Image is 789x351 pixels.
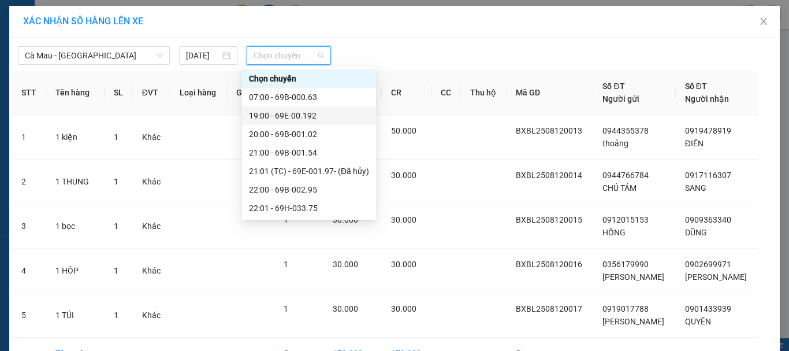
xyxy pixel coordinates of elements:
span: thoảng [602,139,628,148]
span: BXBL2508120014 [516,171,582,180]
td: Khác [133,115,171,160]
td: Khác [133,204,171,249]
span: 1 [114,311,118,320]
span: 30.000 [391,171,416,180]
th: ĐVT [133,71,171,115]
span: 1 [284,260,288,269]
span: Số ĐT [685,82,707,91]
button: Close [747,6,780,38]
td: 1 TÚI [46,293,104,338]
span: DŨNG [685,228,707,237]
span: close [759,17,768,26]
span: 1 [114,221,118,231]
span: 30.000 [391,215,416,224]
div: 21:00 - 69B-001.54 [249,146,369,159]
span: Người gửi [602,94,639,104]
span: 0944766784 [602,171,649,180]
span: 1 [284,304,288,313]
div: 19:00 - 69E-00.192 [249,109,369,122]
span: 0919478919 [685,126,731,135]
span: 0919017788 [602,304,649,313]
td: 1 THUNG [46,160,104,204]
span: 30.000 [333,304,358,313]
td: 3 [12,204,46,249]
span: 0909363340 [685,215,731,224]
td: 5 [12,293,46,338]
span: 30.000 [391,304,416,313]
div: 22:01 - 69H-033.75 [249,202,369,215]
span: SANG [685,183,706,193]
th: Tên hàng [46,71,104,115]
span: 30.000 [333,260,358,269]
span: [PERSON_NAME] [685,272,747,282]
span: ĐIỀN [685,139,704,148]
span: 30.000 [333,215,358,224]
td: Khác [133,160,171,204]
span: 50.000 [391,126,416,135]
span: QUYÊN [685,317,711,326]
td: Khác [133,293,171,338]
div: 22:00 - 69B-002.95 [249,183,369,196]
span: BXBL2508120016 [516,260,582,269]
span: XÁC NHẬN SỐ HÀNG LÊN XE [23,16,143,27]
th: CC [431,71,461,115]
span: Số ĐT [602,82,624,91]
span: BXBL2508120015 [516,215,582,224]
td: Khác [133,249,171,293]
span: 1 [114,266,118,275]
span: 30.000 [391,260,416,269]
th: SL [105,71,133,115]
span: BXBL2508120017 [516,304,582,313]
td: 2 [12,160,46,204]
span: CHÚ TÁM [602,183,637,193]
span: 0912015153 [602,215,649,224]
td: 1 bọc [46,204,104,249]
td: 1 kiện [46,115,104,160]
span: 0917116307 [685,171,731,180]
input: 12/08/2025 [186,49,219,62]
span: 0944355378 [602,126,649,135]
span: Chọn chuyến [254,47,325,64]
td: 1 [12,115,46,160]
th: STT [12,71,46,115]
span: 1 [114,177,118,186]
span: Cà Mau - Sài Gòn [25,47,163,64]
span: 0356179990 [602,260,649,269]
th: Loại hàng [170,71,226,115]
td: 1 HÔP [46,249,104,293]
div: 07:00 - 69B-000.63 [249,91,369,104]
span: 0902699971 [685,260,731,269]
span: BXBL2508120013 [516,126,582,135]
span: [PERSON_NAME] [602,272,664,282]
span: 1 [284,215,288,224]
div: 21:01 (TC) - 69E-001.97 - (Đã hủy) [249,165,369,178]
th: CR [382,71,431,115]
div: Chọn chuyến [249,72,369,85]
span: [PERSON_NAME] [602,317,664,326]
span: HỒNG [602,228,626,237]
span: 1 [114,132,118,142]
th: Ghi chú [227,71,274,115]
td: 4 [12,249,46,293]
div: 20:00 - 69B-001.02 [249,128,369,141]
th: Thu hộ [461,71,507,115]
span: 0901433939 [685,304,731,313]
span: Người nhận [685,94,729,104]
div: Chọn chuyến [242,69,376,88]
th: Mã GD [507,71,594,115]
